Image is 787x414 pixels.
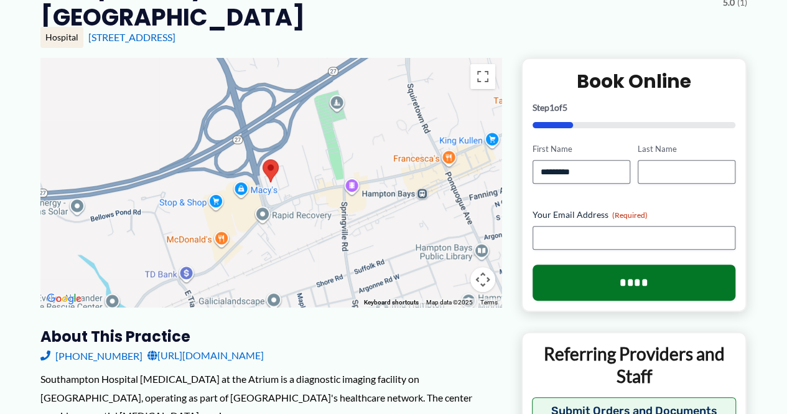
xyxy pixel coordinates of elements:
[40,327,501,346] h3: About this practice
[364,298,419,307] button: Keyboard shortcuts
[147,346,264,365] a: [URL][DOMAIN_NAME]
[533,143,630,155] label: First Name
[88,31,175,43] a: [STREET_ADDRESS]
[533,209,736,221] label: Your Email Address
[532,342,737,388] p: Referring Providers and Staff
[533,69,736,93] h2: Book Online
[480,299,498,306] a: Terms (opens in new tab)
[562,102,567,113] span: 5
[44,291,85,307] a: Open this area in Google Maps (opens a new window)
[40,27,83,48] div: Hospital
[470,64,495,89] button: Toggle fullscreen view
[470,267,495,292] button: Map camera controls
[40,346,142,365] a: [PHONE_NUMBER]
[638,143,735,155] label: Last Name
[549,102,554,113] span: 1
[533,103,736,112] p: Step of
[44,291,85,307] img: Google
[426,299,473,306] span: Map data ©2025
[612,210,648,220] span: (Required)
